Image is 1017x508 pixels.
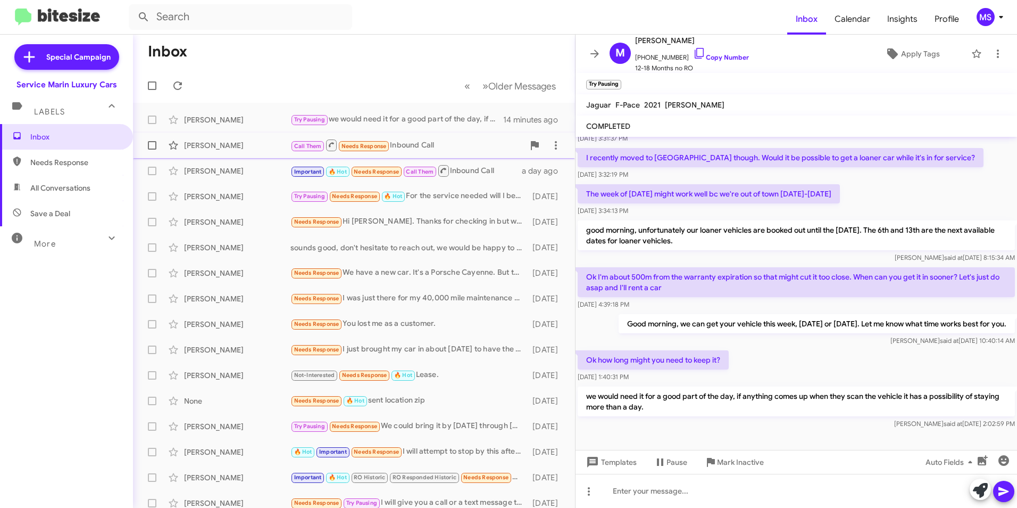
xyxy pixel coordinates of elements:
[926,4,968,35] a: Profile
[184,319,290,330] div: [PERSON_NAME]
[294,423,325,430] span: Try Pausing
[615,100,640,110] span: F-Pace
[184,140,290,151] div: [PERSON_NAME]
[290,420,528,432] div: We could bring it by [DATE] through [DATE] (9/30 to 10/2) or next week [DATE] (10/7). But we will...
[944,420,962,428] span: said at
[294,499,339,506] span: Needs Response
[346,397,364,404] span: 🔥 Hot
[644,100,661,110] span: 2021
[294,474,322,481] span: Important
[290,267,528,279] div: We have a new car. It's a Porsche Cayenne. But thanks anyway.
[528,268,566,278] div: [DATE]
[34,239,56,249] span: More
[384,193,402,200] span: 🔥 Hot
[578,184,840,203] p: The week of [DATE] might work well bc we're out of town [DATE]-[DATE]
[926,453,977,472] span: Auto Fields
[528,472,566,483] div: [DATE]
[615,45,625,62] span: M
[184,396,290,406] div: None
[290,292,528,305] div: I was just there for my 40,000 mile maintenance a few weeks ago. I believe [PERSON_NAME] was the ...
[290,395,528,407] div: sent location zip
[184,447,290,457] div: [PERSON_NAME]
[129,4,352,30] input: Search
[463,474,508,481] span: Needs Response
[619,314,1015,333] p: Good morning, we can get your vehicle this week, [DATE] or [DATE]. Let me know what time works be...
[528,447,566,457] div: [DATE]
[894,420,1015,428] span: [PERSON_NAME] [DATE] 2:02:59 PM
[184,166,290,176] div: [PERSON_NAME]
[290,164,522,177] div: Inbound Call
[488,80,556,92] span: Older Messages
[16,79,117,90] div: Service Marin Luxury Cars
[977,8,995,26] div: MS
[901,44,940,63] span: Apply Tags
[294,218,339,225] span: Needs Response
[482,79,488,93] span: »
[346,499,377,506] span: Try Pausing
[787,4,826,35] a: Inbox
[578,220,1015,250] p: good morning, unfortunately our loaner vehicles are booked out until the [DATE]. The 6th and 13th...
[290,113,503,126] div: we would need it for a good part of the day, if anything comes up when they scan the vehicle it h...
[294,448,312,455] span: 🔥 Hot
[522,166,566,176] div: a day ago
[968,8,1005,26] button: MS
[14,44,119,70] a: Special Campaign
[184,268,290,278] div: [PERSON_NAME]
[645,453,696,472] button: Pause
[30,208,70,219] span: Save a Deal
[290,369,528,381] div: Lease.
[578,207,628,215] span: [DATE] 3:34:13 PM
[586,100,611,110] span: Jaguar
[578,267,1015,297] p: Ok I'm about 500m from the warranty expiration so that might cut it too close. When can you get i...
[393,474,456,481] span: RO Responded Historic
[528,191,566,202] div: [DATE]
[578,387,1015,416] p: we would need it for a good part of the day, if anything comes up when they scan the vehicle it h...
[586,121,630,131] span: COMPLETED
[184,421,290,432] div: [PERSON_NAME]
[528,421,566,432] div: [DATE]
[290,471,528,484] div: Ok. Will do
[890,337,1015,345] span: [PERSON_NAME] [DATE] 10:40:14 AM
[184,242,290,253] div: [PERSON_NAME]
[578,134,628,142] span: [DATE] 3:31:37 PM
[332,423,377,430] span: Needs Response
[458,75,477,97] button: Previous
[294,168,322,175] span: Important
[329,474,347,481] span: 🔥 Hot
[940,337,958,345] span: said at
[826,4,879,35] span: Calendar
[528,293,566,304] div: [DATE]
[895,253,1015,261] span: [PERSON_NAME] [DATE] 8:15:34 AM
[666,453,687,472] span: Pause
[578,350,729,370] p: Ok how long might you need to keep it?
[294,295,339,302] span: Needs Response
[294,321,339,327] span: Needs Response
[858,44,966,63] button: Apply Tags
[46,52,111,62] span: Special Campaign
[528,242,566,253] div: [DATE]
[184,217,290,227] div: [PERSON_NAME]
[294,372,335,379] span: Not-Interested
[290,446,528,458] div: I will attempt to stop by this afternoon...the speaker vibration is worse than the blown speaker ...
[578,300,629,308] span: [DATE] 4:39:18 PM
[30,132,121,142] span: Inbox
[635,34,749,47] span: [PERSON_NAME]
[290,318,528,330] div: You lost me as a customer.
[184,191,290,202] div: [PERSON_NAME]
[578,148,983,167] p: I recently moved to [GEOGRAPHIC_DATA] though. Would it be possible to get a loaner car while it's...
[290,190,528,202] div: For the service needed will I be able to drop it off in the morning and pick it up after lunch? O...
[184,345,290,355] div: [PERSON_NAME]
[528,370,566,381] div: [DATE]
[184,114,290,125] div: [PERSON_NAME]
[290,138,524,152] div: Inbound Call
[341,143,387,150] span: Needs Response
[528,319,566,330] div: [DATE]
[394,372,412,379] span: 🔥 Hot
[503,114,566,125] div: 14 minutes ago
[578,373,629,381] span: [DATE] 1:40:31 PM
[354,474,385,481] span: RO Historic
[879,4,926,35] a: Insights
[290,242,528,253] div: sounds good, don't hesitate to reach out, we would be happy to get you in for service when ready.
